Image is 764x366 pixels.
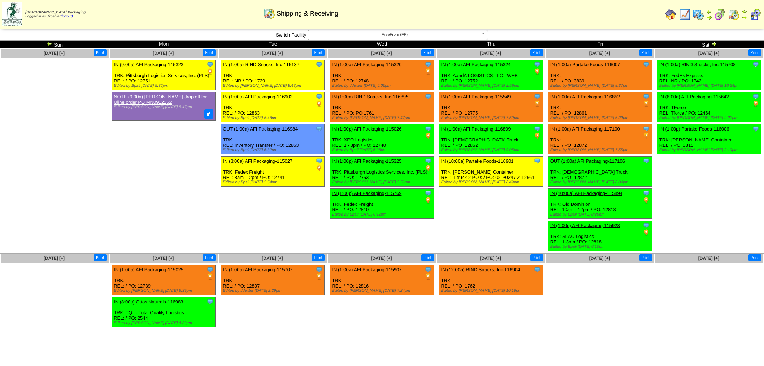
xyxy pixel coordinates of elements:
a: IN (10:00a) Partake Foods-116901 [441,158,514,164]
a: IN (1:00a) AFI Packaging-116899 [441,126,511,132]
a: IN (1:00p) Partake Foods-116006 [659,126,729,132]
div: TRK: REL: / PO: 12748 [330,60,434,90]
img: PO [207,68,214,75]
div: TRK: Old Dominion REL: 10am - 12pm / PO: 12813 [548,189,652,219]
div: Edited by Bpali [DATE] 6:25pm [332,148,433,152]
div: Edited by [PERSON_NAME] [DATE] 10:24pm [659,84,761,88]
img: arrowleft.gif [742,9,747,14]
a: IN (1:00p) AFI Packaging-115325 [332,158,401,164]
img: home.gif [665,9,677,20]
div: Edited by [PERSON_NAME] [DATE] 6:29pm [550,116,652,120]
img: zoroco-logo-small.webp [2,2,22,26]
button: Print [312,49,325,56]
div: Edited by [PERSON_NAME] [DATE] 8:04pm [550,180,652,184]
div: TRK: REL: / PO: PO 1761 [330,92,434,122]
div: TRK: FedEx Express REL: NR / PO: 1742 [657,60,761,90]
a: [DATE] [+] [44,256,65,261]
a: [DATE] [+] [262,51,283,56]
div: Edited by [PERSON_NAME] [DATE] 7:24pm [332,289,433,293]
span: [DATE] [+] [480,51,501,56]
div: Edited by Jdexter [DATE] 5:06pm [332,84,433,88]
a: IN (6:00a) AFI Packaging-115642 [659,94,729,99]
div: TRK: [PERSON_NAME] Container REL: / PO: 3815 [657,124,761,154]
button: Print [203,254,216,261]
a: [DATE] [+] [480,256,501,261]
span: Shipping & Receiving [277,10,338,17]
a: IN (1:00a) AFI Packaging-115324 [441,62,511,67]
button: Print [94,49,107,56]
a: OUT (1:00a) AFI Packaging-116984 [223,126,298,132]
span: [DATE] [+] [698,256,719,261]
div: TRK: TQL - Total Quality Logistics REL: / PO: 2544 [112,297,216,327]
img: Tooltip [425,93,432,100]
a: IN (12:00a) RIND Snacks, Inc-116904 [441,267,520,272]
div: TRK: REL: / PO: 1762 [439,265,543,295]
img: PO [643,197,650,204]
div: Edited by [PERSON_NAME] [DATE] 10:19pm [441,289,543,293]
a: IN (10:00a) AFI Packaging-115894 [550,191,622,196]
a: IN (1:00a) Partake Foods-116007 [550,62,620,67]
a: [DATE] [+] [153,256,174,261]
a: [DATE] [+] [153,51,174,56]
button: Print [530,49,543,56]
img: Tooltip [207,298,214,305]
div: TRK: XPO Logistics REL: 1 - 3pm / PO: 12740 [330,124,434,154]
div: TRK: Pittsburgh Logistics Services, Inc. (PLS) REL: / PO: 12751 [112,60,216,90]
a: [DATE] [+] [44,51,65,56]
img: PO [425,197,432,204]
a: (logout) [61,14,73,18]
a: IN (1:00a) AFI Packaging-115907 [332,267,401,272]
div: Edited by Bpali [DATE] 5:36pm [114,84,215,88]
span: [DEMOGRAPHIC_DATA] Packaging [25,10,86,14]
div: Edited by [PERSON_NAME] [DATE] 9:22pm [659,116,761,120]
td: Sat [655,41,764,48]
img: Tooltip [752,125,759,132]
a: IN (1:00a) AFI Packaging-115707 [223,267,292,272]
img: PO [316,273,323,280]
img: PO [752,100,759,107]
a: IN (1:00a) AFI Packaging-115549 [441,94,511,99]
img: calendarinout.gif [264,8,275,19]
img: calendarcustomer.gif [750,9,761,20]
td: Thu [437,41,546,48]
img: Tooltip [207,61,214,68]
img: Tooltip [207,266,214,273]
div: TRK: REL: Inventory Transfer / PO: 12863 [221,124,325,154]
button: Print [312,254,325,261]
div: Edited by [PERSON_NAME] [DATE] 2:59pm [441,84,543,88]
a: IN (1:00p) AFI Packaging-115026 [332,126,401,132]
img: Tooltip [643,125,650,132]
td: Wed [327,41,437,48]
button: Print [203,49,216,56]
div: TRK: Fedex Freight REL: 8am -12pm / PO: 12741 [221,157,325,187]
div: Edited by Bpali [DATE] 6:12pm [332,212,433,217]
img: PO [425,273,432,280]
img: Tooltip [534,266,541,273]
a: IN (1:00a) AFI Packaging-115320 [332,62,401,67]
img: line_graph.gif [679,9,690,20]
a: [DATE] [+] [262,256,283,261]
td: Fri [546,41,655,48]
img: Tooltip [752,61,759,68]
img: PO [534,132,541,140]
a: IN (1:00a) RIND Snacks, Inc-115708 [659,62,736,67]
span: [DATE] [+] [371,256,392,261]
a: IN (1:00a) RIND Snacks, Inc-115137 [223,62,299,67]
img: PO [534,68,541,75]
div: Edited by Bpali [DATE] 6:10pm [550,244,652,249]
a: IN (9:00a) AFI Packaging-115323 [114,62,183,67]
div: Edited by [PERSON_NAME] [DATE] 7:55pm [550,148,652,152]
img: Tooltip [316,125,323,132]
div: Edited by [PERSON_NAME] [DATE] 9:05pm [441,148,543,152]
img: Tooltip [425,61,432,68]
button: Print [639,254,652,261]
div: TRK: REL: / PO: 12861 [548,92,652,122]
div: TRK: [DEMOGRAPHIC_DATA] Truck REL: / PO: 12872 [548,157,652,187]
a: [DATE] [+] [589,256,610,261]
